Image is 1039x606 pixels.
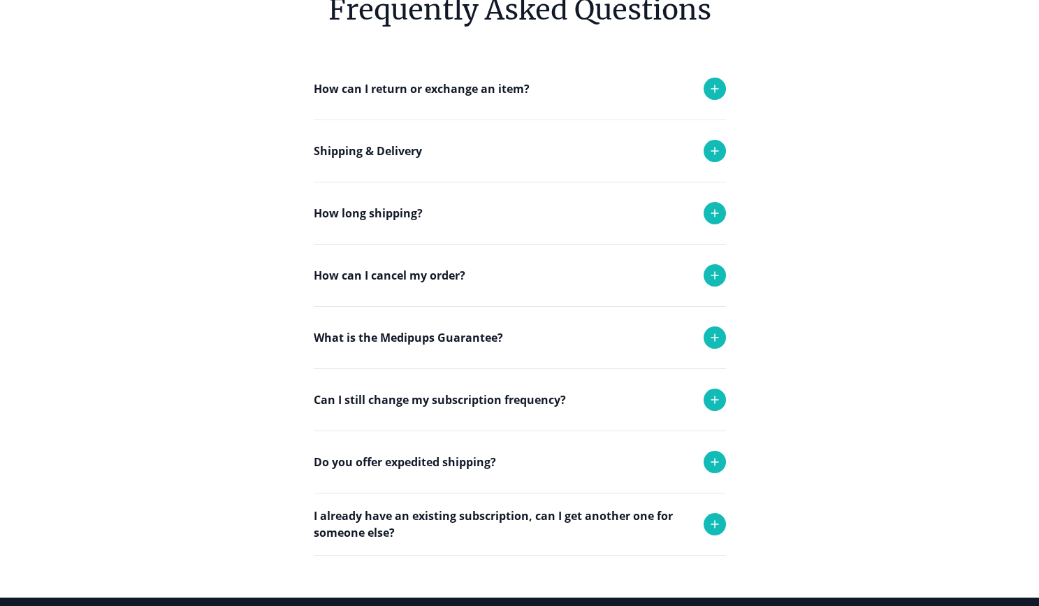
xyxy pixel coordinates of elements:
[314,368,726,458] div: If you received the wrong product or your product was damaged in transit, we will replace it with...
[314,507,690,541] p: I already have an existing subscription, can I get another one for someone else?
[314,329,503,346] p: What is the Medipups Guarantee?
[314,143,422,159] p: Shipping & Delivery
[314,80,530,97] p: How can I return or exchange an item?
[314,454,496,470] p: Do you offer expedited shipping?
[314,244,726,300] div: Each order takes 1-2 business days to be delivered.
[314,306,726,429] div: Any refund request and cancellation are subject to approval and turn around time is 24-48 hours. ...
[314,493,726,565] div: Yes we do! Please reach out to support and we will try to accommodate any request.
[314,431,726,503] div: Yes you can. Simply reach out to support and we will adjust your monthly deliveries!
[314,391,566,408] p: Can I still change my subscription frequency?
[314,205,423,222] p: How long shipping?
[314,267,465,284] p: How can I cancel my order?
